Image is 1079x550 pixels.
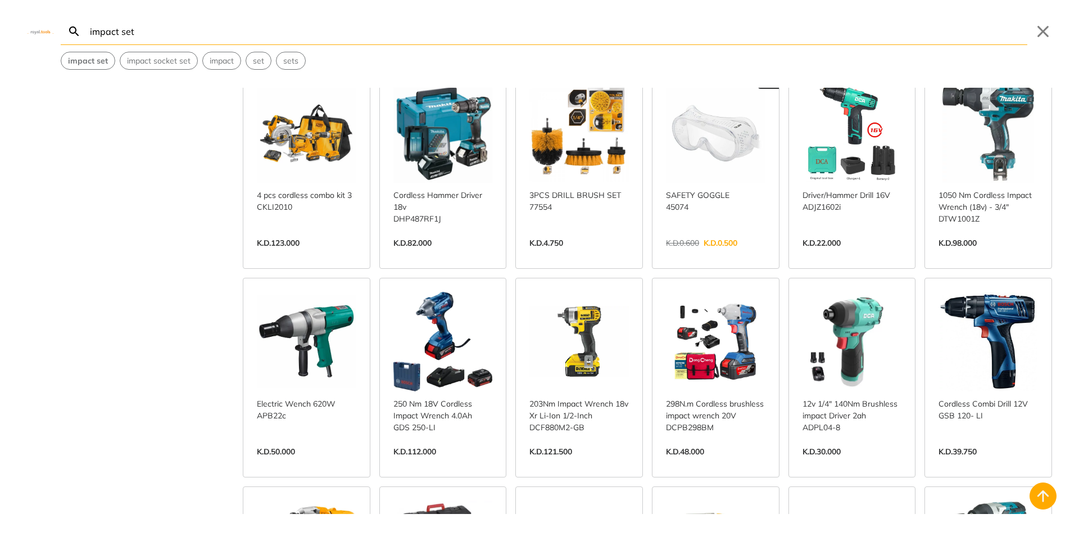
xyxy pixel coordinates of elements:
button: Close [1034,22,1052,40]
div: Suggestion: sets [276,52,306,70]
img: Close [27,29,54,34]
button: Back to top [1030,483,1057,510]
button: Select suggestion: impact [203,52,241,69]
span: impact socket set [127,55,191,67]
span: set [253,55,264,67]
button: Select suggestion: set [246,52,271,69]
svg: Back to top [1034,487,1052,505]
strong: impact set [68,56,108,66]
span: impact [210,55,234,67]
button: Select suggestion: impact socket set [120,52,197,69]
div: Suggestion: set [246,52,271,70]
button: Select suggestion: sets [276,52,305,69]
svg: Search [67,25,81,38]
div: Suggestion: impact set [61,52,115,70]
div: Suggestion: impact socket set [120,52,198,70]
button: Select suggestion: impact set [61,52,115,69]
input: Search… [88,18,1027,44]
div: Suggestion: impact [202,52,241,70]
span: sets [283,55,298,67]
